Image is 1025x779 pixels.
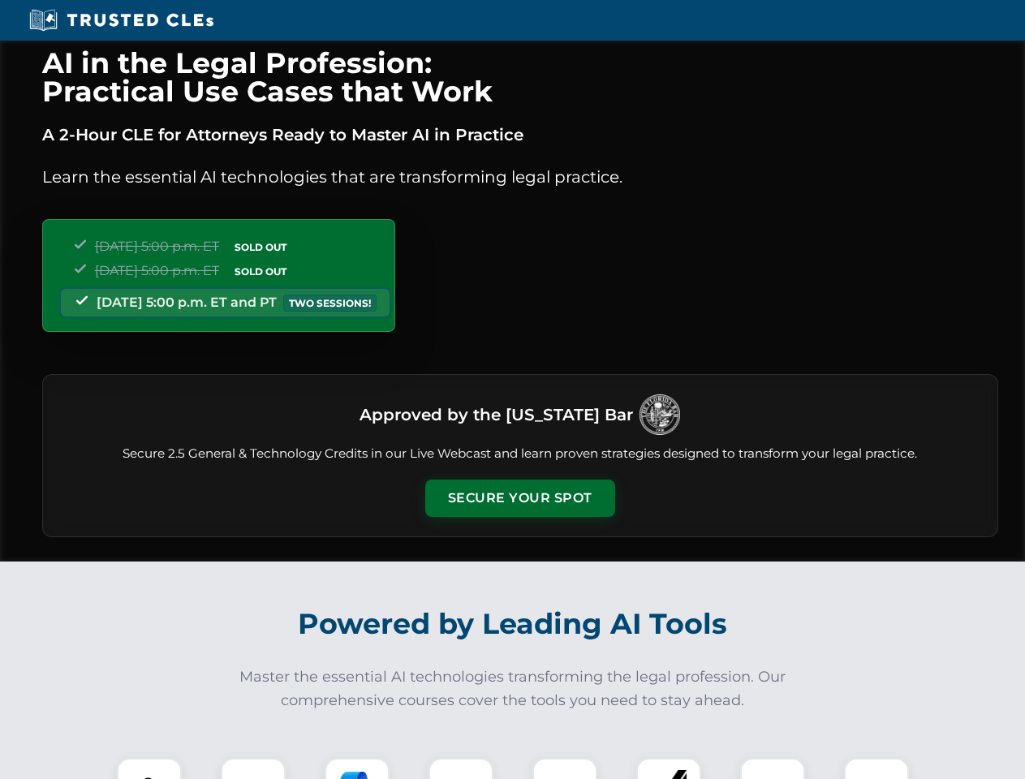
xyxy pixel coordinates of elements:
span: SOLD OUT [229,263,292,280]
img: Trusted CLEs [24,8,218,32]
span: SOLD OUT [229,239,292,256]
p: Secure 2.5 General & Technology Credits in our Live Webcast and learn proven strategies designed ... [62,445,978,463]
p: Master the essential AI technologies transforming the legal profession. Our comprehensive courses... [229,665,797,712]
h3: Approved by the [US_STATE] Bar [360,400,633,429]
span: [DATE] 5:00 p.m. ET [95,239,219,254]
h1: AI in the Legal Profession: Practical Use Cases that Work [42,49,998,105]
img: Logo [640,394,680,435]
p: A 2-Hour CLE for Attorneys Ready to Master AI in Practice [42,122,998,148]
p: Learn the essential AI technologies that are transforming legal practice. [42,164,998,190]
button: Secure Your Spot [425,480,615,517]
span: [DATE] 5:00 p.m. ET [95,263,219,278]
h2: Powered by Leading AI Tools [63,596,963,652]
